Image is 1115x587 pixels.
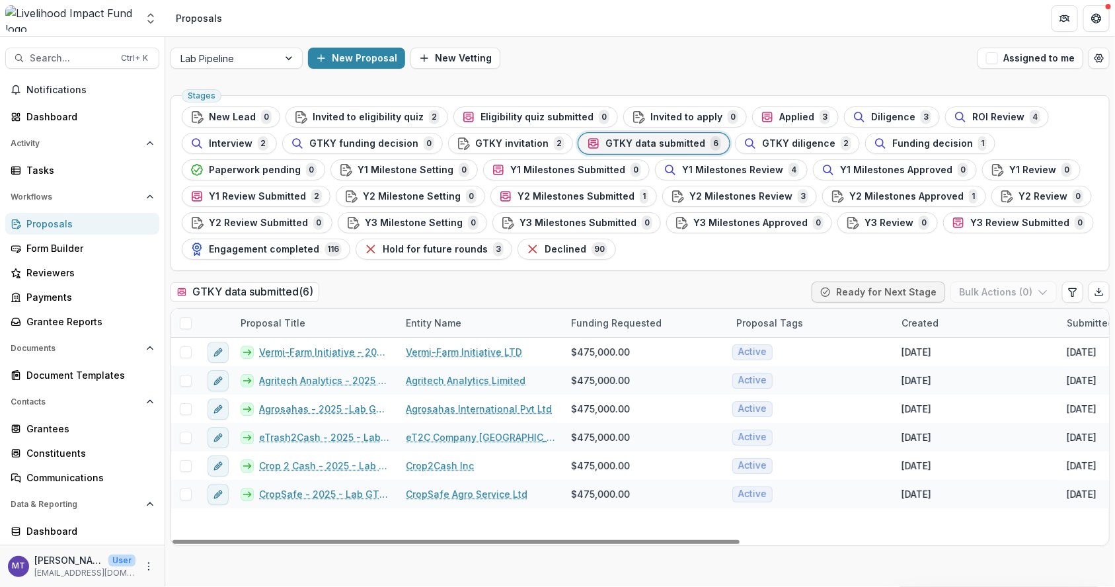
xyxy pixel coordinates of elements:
[336,186,485,207] button: Y2 Milestone Setting0
[5,133,159,154] button: Open Activity
[309,138,418,149] span: GTKY funding decision
[356,239,512,260] button: Hold for future rounds3
[5,106,159,128] a: Dashboard
[410,48,500,69] button: New Vetting
[311,189,322,204] span: 2
[902,430,931,444] div: [DATE]
[519,217,636,229] span: Y3 Milestones Submitted
[493,242,504,256] span: 3
[5,311,159,333] a: Grantee Reports
[208,399,229,420] button: edit
[306,163,317,177] span: 0
[820,110,830,124] span: 3
[689,191,792,202] span: Y2 Milestones Review
[631,163,641,177] span: 0
[5,520,159,542] a: Dashboard
[5,5,136,32] img: Livelihood Impact Fund logo
[1075,215,1085,230] span: 0
[642,215,652,230] span: 0
[26,446,149,460] div: Constituents
[894,309,1059,337] div: Created
[822,186,986,207] button: Y2 Milestones Approved1
[429,110,440,124] span: 2
[563,309,728,337] div: Funding Requested
[735,133,860,154] button: GTKY diligence2
[711,136,721,151] span: 6
[466,189,477,204] span: 0
[141,559,157,574] button: More
[798,189,808,204] span: 3
[365,217,463,229] span: Y3 Milestone Setting
[313,112,424,123] span: Invited to eligibility quiz
[182,186,330,207] button: Y1 Review Submitted2
[902,373,931,387] div: [DATE]
[483,159,650,180] button: Y1 Milestones Submitted0
[945,106,1049,128] button: ROI Review4
[475,138,549,149] span: GTKY invitation
[5,237,159,259] a: Form Builder
[1019,191,1067,202] span: Y2 Review
[655,159,808,180] button: Y1 Milestones Review4
[892,138,973,149] span: Funding decision
[26,85,154,96] span: Notifications
[978,48,1083,69] button: Assigned to me
[406,430,555,444] a: eT2C Company [GEOGRAPHIC_DATA] [eTrash2Cash]
[1067,459,1096,473] div: [DATE]
[5,364,159,386] a: Document Templates
[209,244,319,255] span: Engagement completed
[182,133,277,154] button: Interview2
[259,487,390,501] a: CropSafe - 2025 - Lab GTKY
[325,242,342,256] span: 116
[282,133,443,154] button: GTKY funding decision0
[330,159,478,180] button: Y1 Milestone Setting0
[571,345,630,359] span: $475,000.00
[26,524,149,538] div: Dashboard
[358,165,453,176] span: Y1 Milestone Setting
[118,51,151,65] div: Ctrl + K
[752,106,839,128] button: Applied3
[208,427,229,448] button: edit
[662,186,817,207] button: Y2 Milestones Review3
[762,138,835,149] span: GTKY diligence
[11,397,141,407] span: Contacts
[26,217,149,231] div: Proposals
[233,316,313,330] div: Proposal Title
[5,338,159,359] button: Open Documents
[182,212,332,233] button: Y2 Review Submitted0
[11,139,141,148] span: Activity
[208,455,229,477] button: edit
[233,309,398,337] div: Proposal Title
[5,442,159,464] a: Constituents
[5,262,159,284] a: Reviewers
[844,106,940,128] button: Diligence3
[26,471,149,485] div: Communications
[1067,430,1096,444] div: [DATE]
[406,487,527,501] a: CropSafe Agro Service Ltd
[171,9,227,28] nav: breadcrumb
[5,79,159,100] button: Notifications
[363,191,461,202] span: Y2 Milestone Setting
[1089,282,1110,303] button: Export table data
[34,553,103,567] p: [PERSON_NAME]
[728,309,894,337] div: Proposal Tags
[1067,373,1096,387] div: [DATE]
[865,133,995,154] button: Funding decision1
[812,282,945,303] button: Ready for Next Stage
[398,316,469,330] div: Entity Name
[943,212,1094,233] button: Y3 Review Submitted0
[26,266,149,280] div: Reviewers
[518,239,616,260] button: Declined90
[5,213,159,235] a: Proposals
[919,215,929,230] span: 0
[34,567,135,579] p: [EMAIL_ADDRESS][DOMAIN_NAME]
[259,402,390,416] a: Agrosahas - 2025 -Lab GTKY
[813,159,977,180] button: Y1 Milestones Approved0
[554,136,564,151] span: 2
[26,422,149,436] div: Grantees
[5,494,159,515] button: Open Data & Reporting
[286,106,448,128] button: Invited to eligibility quiz2
[5,159,159,181] a: Tasks
[481,112,594,123] span: Eligibility quiz submitted
[5,286,159,308] a: Payments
